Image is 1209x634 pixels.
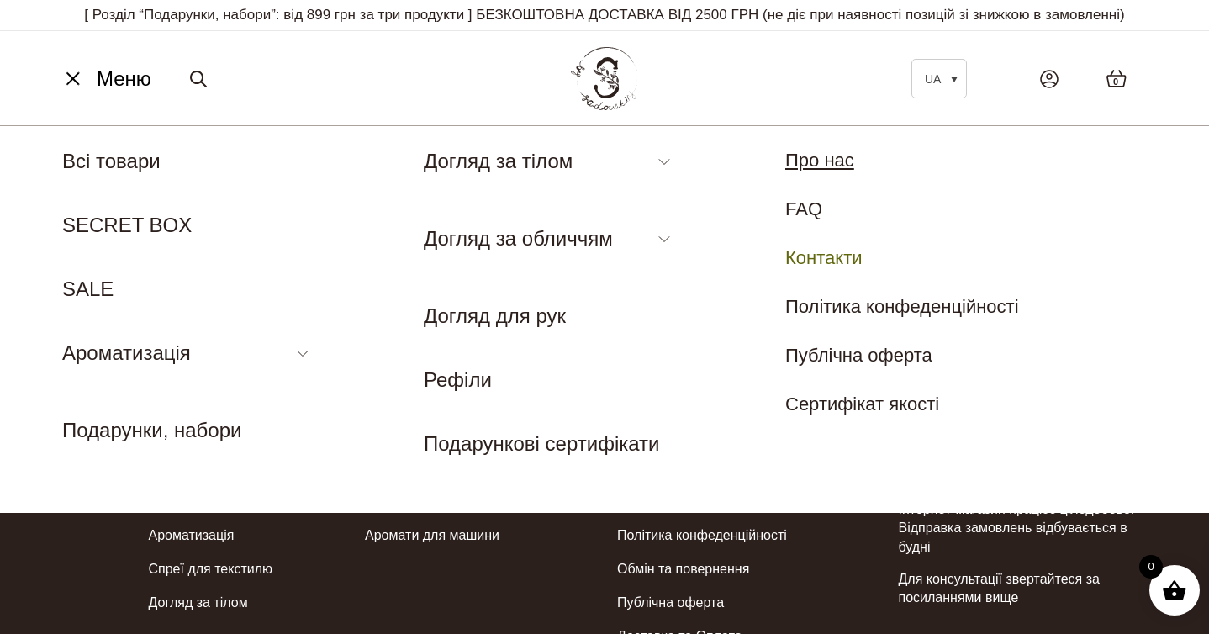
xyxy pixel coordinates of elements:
span: UA [925,72,941,86]
p: Для консультації звертайтеся за посиланнями вище [899,570,1155,608]
p: Інтернет-магазин працює цілодобово. Відправка замовлень відбувається в будні [899,500,1155,557]
a: Всі товари [62,150,161,172]
a: Догляд за тілом [424,150,573,172]
a: Політика конфеденційності [785,296,1019,317]
a: Ароматизація [62,341,191,364]
a: SECRET BOX [62,214,192,236]
span: 0 [1139,555,1163,579]
a: Про нас [785,150,854,171]
a: Сертифікат якості [785,394,939,415]
a: Подарунки, набори [62,419,241,441]
a: FAQ [785,198,822,219]
a: Подарункові сертифікати [424,432,660,455]
a: Публічна оферта [617,586,724,620]
a: Контакти [785,247,863,268]
a: 0 [1089,52,1144,105]
span: 0 [1113,75,1118,89]
a: Аромати для машини [365,519,499,552]
img: BY SADOVSKIY [571,47,638,110]
a: Обмін та повернення [617,552,749,586]
a: Спреї для текстилю [149,552,273,586]
a: SALE [62,277,114,300]
a: Ароматизація [149,519,235,552]
a: Політика конфеденційності [617,519,787,552]
a: Публічна оферта [785,345,932,366]
button: Меню [55,63,156,95]
a: Догляд для рук [424,304,566,327]
a: Рефіли [424,368,492,391]
a: UA [911,59,967,98]
span: Меню [97,64,151,94]
a: Догляд за тілом [149,586,248,620]
a: Догляд за обличчям [424,227,613,250]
